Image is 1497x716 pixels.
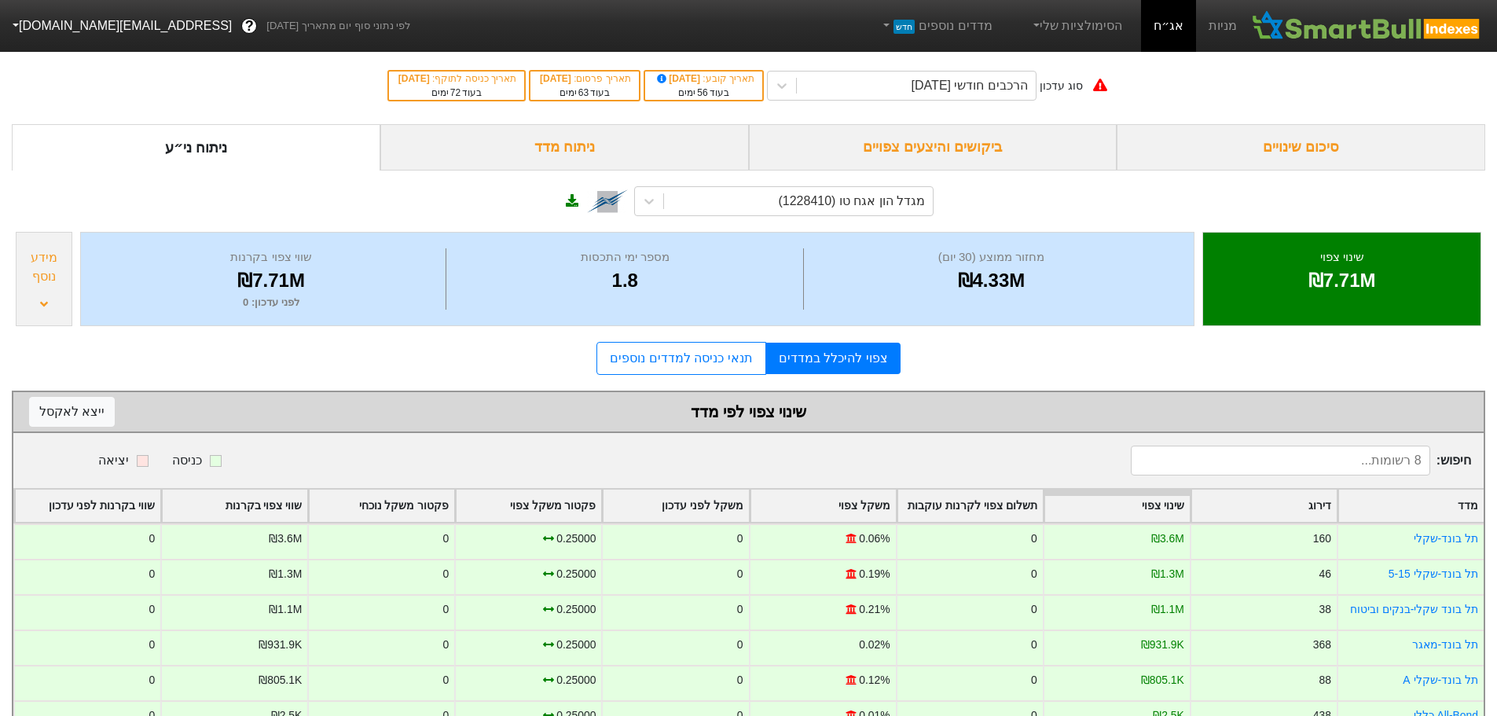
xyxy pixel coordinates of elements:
[1031,566,1037,582] div: 0
[556,637,596,653] div: 0.25000
[450,266,799,295] div: 1.8
[380,124,749,171] div: ניתוח מדד
[1350,603,1478,615] a: תל בונד שקלי-בנקים וביטוח
[149,566,155,582] div: 0
[101,248,442,266] div: שווי צפוי בקרנות
[1031,637,1037,653] div: 0
[15,490,160,522] div: Toggle SortBy
[12,124,380,171] div: ניתוח ני״ע
[266,18,410,34] span: לפי נתוני סוף יום מתאריך [DATE]
[1131,446,1430,475] input: 8 רשומות...
[1040,78,1083,94] div: סוג עדכון
[1338,490,1484,522] div: Toggle SortBy
[749,124,1117,171] div: ביקושים והיצעים צפויים
[538,86,631,100] div: בעוד ימים
[101,295,442,310] div: לפני עדכון : 0
[778,192,925,211] div: מגדל הון אגח טו (1228410)
[1223,248,1461,266] div: שינוי צפוי
[538,72,631,86] div: תאריך פרסום :
[859,531,890,547] div: 0.06%
[149,672,155,688] div: 0
[269,601,302,618] div: ₪1.1M
[397,86,516,100] div: בעוד ימים
[556,672,596,688] div: 0.25000
[269,531,302,547] div: ₪3.6M
[1403,674,1478,686] a: תל בונד-שקלי A
[450,87,460,98] span: 72
[897,490,1043,522] div: Toggle SortBy
[1412,638,1479,651] a: תל בונד-מאגר
[737,566,743,582] div: 0
[874,10,999,42] a: מדדים נוספיםחדש
[808,266,1174,295] div: ₪4.33M
[697,87,707,98] span: 56
[1223,266,1461,295] div: ₪7.71M
[29,400,1468,424] div: שינוי צפוי לפי מדד
[1131,446,1471,475] span: חיפוש :
[750,490,896,522] div: Toggle SortBy
[149,601,155,618] div: 0
[655,73,703,84] span: [DATE]
[766,343,901,374] a: צפוי להיכלל במדדים
[172,451,202,470] div: כניסה
[596,342,765,375] a: תנאי כניסה למדדים נוספים
[245,16,254,37] span: ?
[443,672,449,688] div: 0
[1044,490,1190,522] div: Toggle SortBy
[149,637,155,653] div: 0
[1319,672,1330,688] div: 88
[450,248,799,266] div: מספר ימי התכסות
[1313,637,1331,653] div: 368
[1313,531,1331,547] div: 160
[859,566,890,582] div: 0.19%
[737,672,743,688] div: 0
[556,566,596,582] div: 0.25000
[162,490,307,522] div: Toggle SortBy
[603,490,748,522] div: Toggle SortBy
[1141,637,1184,653] div: ₪931.9K
[912,76,1028,95] div: הרכבים חודשי [DATE]
[540,73,574,84] span: [DATE]
[859,672,890,688] div: 0.12%
[737,531,743,547] div: 0
[1151,531,1184,547] div: ₪3.6M
[398,73,432,84] span: [DATE]
[587,181,628,222] img: tase link
[1117,124,1485,171] div: סיכום שינויים
[1151,566,1184,582] div: ₪1.3M
[149,531,155,547] div: 0
[1031,601,1037,618] div: 0
[397,72,516,86] div: תאריך כניסה לתוקף :
[737,637,743,653] div: 0
[1031,531,1037,547] div: 0
[653,86,754,100] div: בעוד ימים
[556,531,596,547] div: 0.25000
[269,566,302,582] div: ₪1.3M
[101,266,442,295] div: ₪7.71M
[1031,672,1037,688] div: 0
[259,672,302,688] div: ₪805.1K
[1151,601,1184,618] div: ₪1.1M
[1319,601,1330,618] div: 38
[1191,490,1337,522] div: Toggle SortBy
[1414,532,1479,545] a: תל בונד-שקלי
[1024,10,1129,42] a: הסימולציות שלי
[578,87,589,98] span: 63
[808,248,1174,266] div: מחזור ממוצע (30 יום)
[1249,10,1484,42] img: SmartBull
[98,451,129,470] div: יציאה
[443,566,449,582] div: 0
[29,397,115,427] button: ייצא לאקסל
[20,248,68,286] div: מידע נוסף
[1141,672,1184,688] div: ₪805.1K
[443,531,449,547] div: 0
[309,490,454,522] div: Toggle SortBy
[1319,566,1330,582] div: 46
[259,637,302,653] div: ₪931.9K
[859,637,890,653] div: 0.02%
[893,20,915,34] span: חדש
[556,601,596,618] div: 0.25000
[456,490,601,522] div: Toggle SortBy
[1389,567,1478,580] a: תל בונד-שקלי 5-15
[653,72,754,86] div: תאריך קובע :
